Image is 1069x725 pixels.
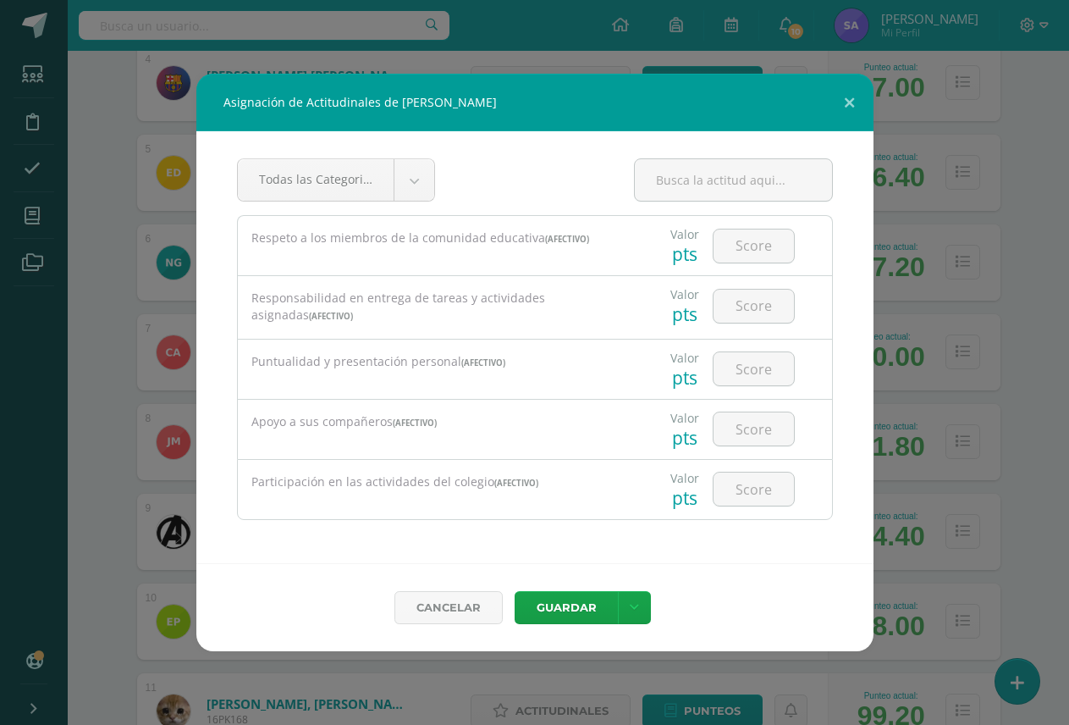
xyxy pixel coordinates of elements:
[670,302,699,326] div: pts
[670,426,699,450] div: pts
[251,230,620,248] div: Respeto a los miembros de la comunidad educativa
[393,418,437,429] span: (Afectivo)
[238,159,435,201] a: Todas las Categorias
[545,234,589,245] span: (Afectivo)
[825,74,873,131] button: Close (Esc)
[670,242,699,266] div: pts
[196,74,873,131] div: Asignación de Actitudinales de [PERSON_NAME]
[670,286,699,302] div: Valor
[670,410,699,426] div: Valor
[251,290,620,324] div: Responsabilidad en entrega de tareas y actividades asignadas
[251,353,620,372] div: Puntualidad y presentación personal
[714,412,794,446] input: Score
[670,366,699,390] div: pts
[309,311,353,322] span: (Afectivo)
[259,159,373,199] span: Todas las Categorias
[670,486,699,510] div: pts
[714,352,794,385] input: Score
[635,159,832,201] input: Busca la actitud aqui...
[251,413,620,432] div: Apoyo a sus compañeros
[714,230,794,263] input: Score
[461,357,505,368] span: (Afectivo)
[714,473,794,506] input: Score
[515,591,618,624] button: Guardar
[670,350,699,366] div: Valor
[714,290,794,323] input: Score
[494,478,538,489] span: (Afectivo)
[670,470,699,486] div: Valor
[670,226,699,242] div: Valor
[251,473,620,492] div: Participación en las actividades del colegio
[394,591,503,624] a: Cancelar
